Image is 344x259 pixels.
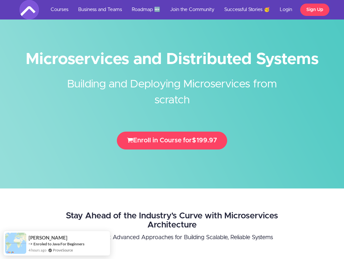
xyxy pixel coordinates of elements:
span: $199.97 [192,137,217,144]
img: provesource social proof notification image [5,233,26,254]
span: 4 hours ago [29,247,46,253]
span: [PERSON_NAME] [29,235,68,240]
h2: Building and Deploying Microservices from scratch [50,67,294,115]
h2: Stay Ahead of the Industry's Curve with Microservices Architecture [59,211,285,230]
h1: Microservices and Distributed Systems [19,52,325,67]
button: Enroll in Course for$199.97 [117,132,227,149]
span: -> [29,241,33,246]
a: Enroled to Java For Beginners [33,241,84,246]
p: Learn the Most Advanced Approaches for Building Scalable, Reliable Systems [59,233,285,242]
a: Sign Up [300,4,329,16]
a: ProveSource [53,247,73,253]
